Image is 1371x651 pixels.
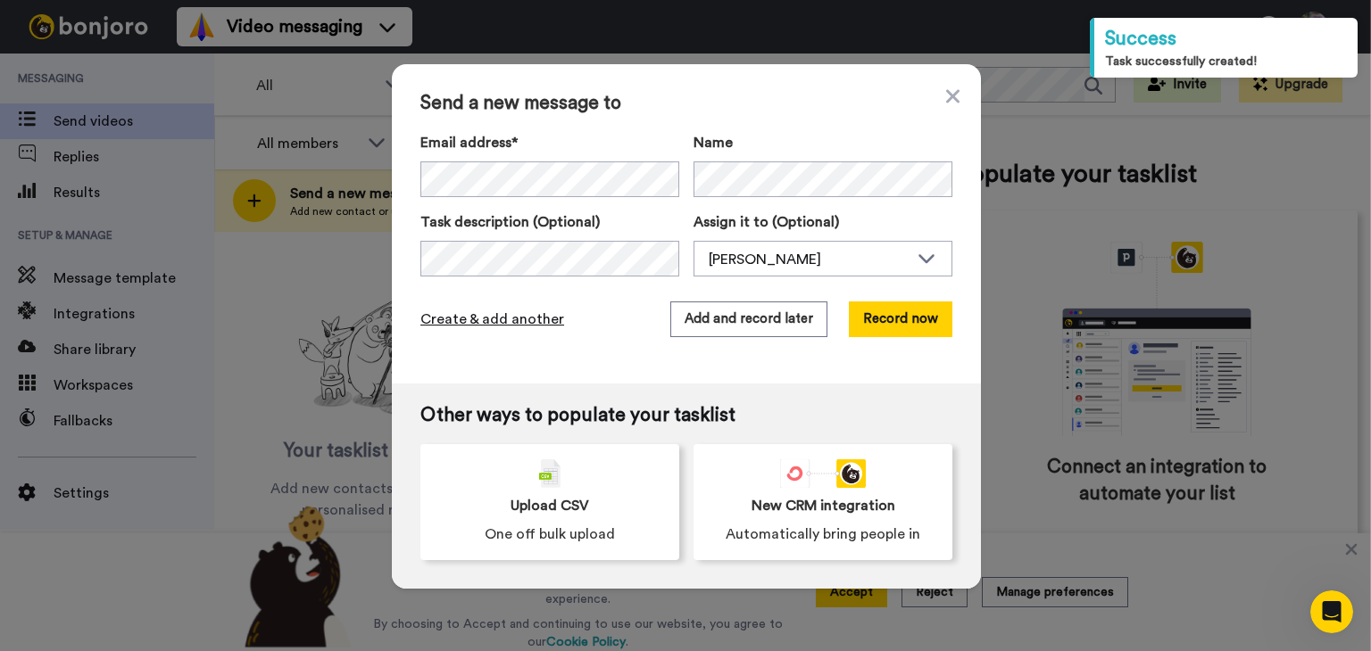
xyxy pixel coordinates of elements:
label: Task description (Optional) [420,211,679,233]
span: New CRM integration [752,495,895,516]
div: Success [1105,25,1347,53]
div: [PERSON_NAME] [709,249,909,270]
button: Record now [849,301,952,337]
span: Name [694,132,733,153]
span: Upload CSV [511,495,589,516]
label: Email address* [420,132,679,153]
span: Create & add another [420,309,564,330]
span: Other ways to populate your tasklist [420,405,952,426]
button: Add and record later [670,301,827,337]
span: Send a new message to [420,93,952,114]
div: animation [780,459,866,488]
label: Assign it to (Optional) [694,211,952,233]
div: Task successfully created! [1105,53,1347,70]
iframe: Intercom live chat [1310,590,1353,633]
span: Automatically bring people in [726,523,920,545]
img: csv-grey.png [539,459,561,488]
span: One off bulk upload [485,523,615,545]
